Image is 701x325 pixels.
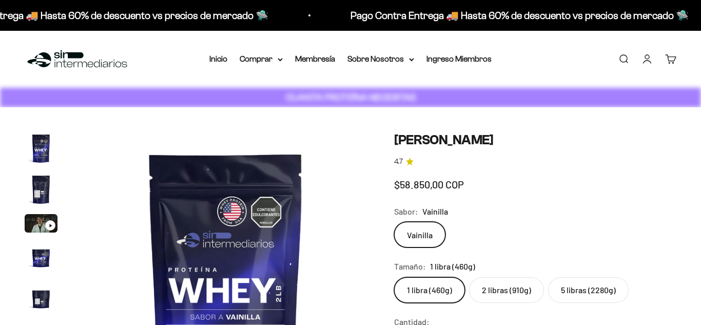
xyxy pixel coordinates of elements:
[25,173,57,209] button: Ir al artículo 2
[394,132,676,148] h1: [PERSON_NAME]
[394,156,403,167] span: 4.7
[25,214,57,236] button: Ir al artículo 3
[209,54,227,63] a: Inicio
[286,92,416,103] strong: CUANTA PROTEÍNA NECESITAS
[347,52,414,66] summary: Sobre Nosotros
[25,282,57,315] img: Proteína Whey - Vainilla
[394,260,426,273] legend: Tamaño:
[240,52,283,66] summary: Comprar
[394,205,418,218] legend: Sabor:
[426,54,492,63] a: Ingreso Miembros
[25,132,57,165] img: Proteína Whey - Vainilla
[25,132,57,168] button: Ir al artículo 1
[25,241,57,277] button: Ir al artículo 4
[25,241,57,274] img: Proteína Whey - Vainilla
[394,156,676,167] a: 4.74.7 de 5.0 estrellas
[350,7,689,24] p: Pago Contra Entrega 🚚 Hasta 60% de descuento vs precios de mercado 🛸
[394,176,464,193] sale-price: $58.850,00 COP
[422,205,448,218] span: Vainilla
[430,260,475,273] span: 1 libra (460g)
[25,173,57,206] img: Proteína Whey - Vainilla
[25,282,57,318] button: Ir al artículo 5
[295,54,335,63] a: Membresía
